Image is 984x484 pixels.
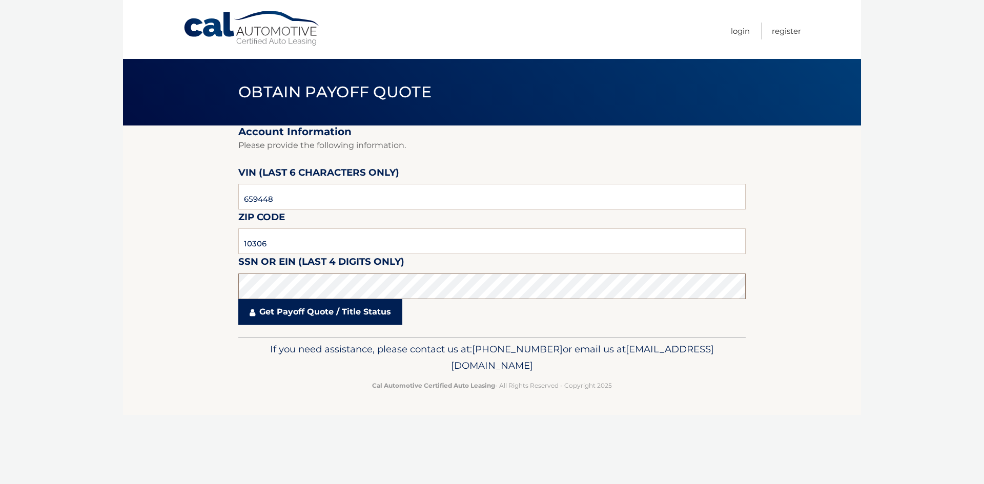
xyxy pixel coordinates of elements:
span: Obtain Payoff Quote [238,82,432,101]
label: Zip Code [238,209,285,228]
a: Get Payoff Quote / Title Status [238,299,402,325]
label: VIN (last 6 characters only) [238,165,399,184]
a: Cal Automotive [183,10,321,47]
p: If you need assistance, please contact us at: or email us at [245,341,739,374]
strong: Cal Automotive Certified Auto Leasing [372,382,495,389]
label: SSN or EIN (last 4 digits only) [238,254,404,273]
p: - All Rights Reserved - Copyright 2025 [245,380,739,391]
p: Please provide the following information. [238,138,746,153]
a: Register [772,23,801,39]
h2: Account Information [238,125,746,138]
a: Login [731,23,750,39]
span: [PHONE_NUMBER] [472,343,563,355]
